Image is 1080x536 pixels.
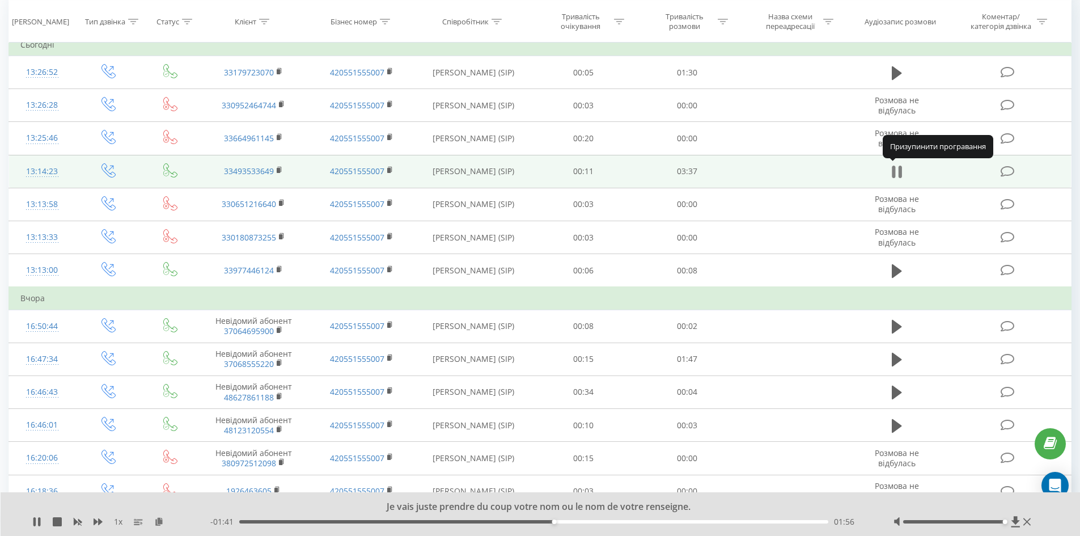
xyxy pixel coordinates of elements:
[636,310,739,343] td: 00:02
[330,353,384,364] a: 420551555007
[20,447,64,469] div: 16:20:06
[200,375,307,408] td: Невідомий абонент
[416,409,532,442] td: [PERSON_NAME] (SIP)
[416,122,532,155] td: [PERSON_NAME] (SIP)
[224,425,274,436] a: 48123120554
[330,133,384,144] a: 420551555007
[532,122,636,155] td: 00:20
[532,221,636,254] td: 00:03
[20,381,64,403] div: 16:46:43
[532,188,636,221] td: 00:03
[654,12,715,31] div: Тривалість розмови
[834,516,854,527] span: 01:56
[550,12,611,31] div: Тривалість очікування
[532,375,636,408] td: 00:34
[200,442,307,475] td: Невідомий абонент
[20,348,64,370] div: 16:47:34
[330,232,384,243] a: 420551555007
[330,453,384,463] a: 420551555007
[235,16,256,26] div: Клієнт
[222,458,276,469] a: 380972512098
[532,409,636,442] td: 00:10
[875,480,919,501] span: Розмова не відбулась
[636,475,739,508] td: 00:00
[532,343,636,375] td: 00:15
[330,67,384,78] a: 420551555007
[1041,472,1069,499] div: Open Intercom Messenger
[865,16,936,26] div: Аудіозапис розмови
[968,12,1034,31] div: Коментар/категорія дзвінка
[636,254,739,288] td: 00:08
[133,501,934,513] div: Je vais juste prendre du coup votre nom ou le nom de votre renseigne.
[210,516,239,527] span: - 01:41
[760,12,820,31] div: Назва схеми переадресації
[224,265,274,276] a: 33977446124
[416,89,532,122] td: [PERSON_NAME] (SIP)
[636,188,739,221] td: 00:00
[20,315,64,337] div: 16:50:44
[875,128,919,149] span: Розмова не відбулась
[532,442,636,475] td: 00:15
[636,56,739,89] td: 01:30
[875,226,919,247] span: Розмова не відбулась
[20,226,64,248] div: 13:13:33
[20,193,64,216] div: 13:13:58
[330,386,384,397] a: 420551555007
[636,221,739,254] td: 00:00
[330,100,384,111] a: 420551555007
[883,135,993,158] div: Призупинити програвання
[20,61,64,83] div: 13:26:52
[636,343,739,375] td: 01:47
[200,343,307,375] td: Невідомий абонент
[442,16,489,26] div: Співробітник
[200,409,307,442] td: Невідомий абонент
[532,56,636,89] td: 00:05
[330,486,384,496] a: 420551555007
[636,409,739,442] td: 00:03
[636,442,739,475] td: 00:00
[12,16,69,26] div: [PERSON_NAME]
[330,199,384,209] a: 420551555007
[875,95,919,116] span: Розмова не відбулась
[224,392,274,403] a: 48627861188
[330,320,384,331] a: 420551555007
[552,520,556,524] div: Accessibility label
[222,100,276,111] a: 330952464744
[416,254,532,288] td: [PERSON_NAME] (SIP)
[226,486,272,496] a: 1926463605
[416,442,532,475] td: [PERSON_NAME] (SIP)
[636,375,739,408] td: 00:04
[20,161,64,183] div: 13:14:23
[331,16,377,26] div: Бізнес номер
[330,265,384,276] a: 420551555007
[1003,520,1007,524] div: Accessibility label
[156,16,179,26] div: Статус
[416,188,532,221] td: [PERSON_NAME] (SIP)
[416,475,532,508] td: [PERSON_NAME] (SIP)
[20,127,64,149] div: 13:25:46
[114,516,122,527] span: 1 x
[532,475,636,508] td: 00:03
[85,16,125,26] div: Тип дзвінка
[224,67,274,78] a: 33179723070
[875,193,919,214] span: Розмова не відбулась
[416,56,532,89] td: [PERSON_NAME] (SIP)
[200,310,307,343] td: Невідомий абонент
[224,358,274,369] a: 37068555220
[222,199,276,209] a: 330651216640
[20,94,64,116] div: 13:26:28
[416,375,532,408] td: [PERSON_NAME] (SIP)
[416,155,532,188] td: [PERSON_NAME] (SIP)
[416,343,532,375] td: [PERSON_NAME] (SIP)
[875,448,919,469] span: Розмова не відбулась
[222,232,276,243] a: 330180873255
[416,310,532,343] td: [PERSON_NAME] (SIP)
[330,166,384,176] a: 420551555007
[636,89,739,122] td: 00:00
[636,122,739,155] td: 00:00
[532,310,636,343] td: 00:08
[330,420,384,431] a: 420551555007
[20,414,64,436] div: 16:46:01
[224,133,274,144] a: 33664961145
[532,89,636,122] td: 00:03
